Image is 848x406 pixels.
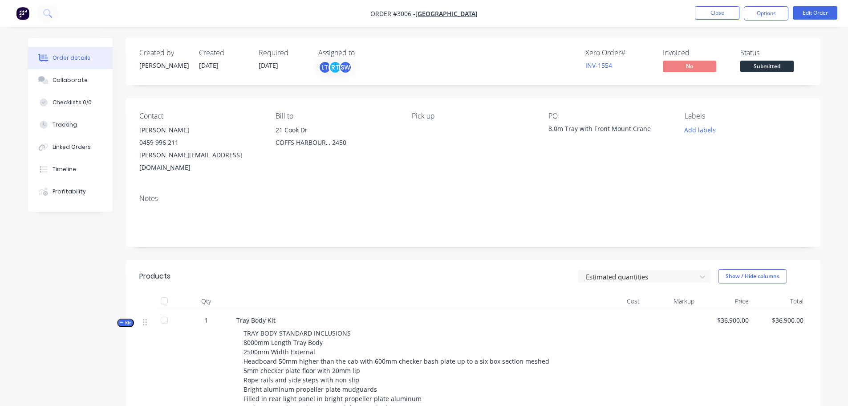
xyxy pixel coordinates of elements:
[28,136,113,158] button: Linked Orders
[199,49,248,57] div: Created
[16,7,29,20] img: Factory
[663,61,716,72] span: No
[53,98,92,107] div: Checklists 0/0
[117,319,134,327] button: Kit
[585,61,612,70] a: INV-1554
[339,61,352,74] div: SW
[259,49,308,57] div: Required
[276,136,398,149] div: COFFS HARBOUR, , 2450
[53,54,90,62] div: Order details
[412,112,534,120] div: Pick up
[28,69,113,91] button: Collaborate
[329,61,342,74] div: RT
[139,61,188,70] div: [PERSON_NAME]
[139,136,261,149] div: 0459 996 211
[120,320,131,326] span: Kit
[698,292,753,310] div: Price
[744,6,788,21] button: Options
[28,158,113,180] button: Timeline
[740,49,807,57] div: Status
[548,124,660,136] div: 8.0m Tray with Front Mount Crane
[28,91,113,114] button: Checklists 0/0
[548,112,670,120] div: PO
[740,61,794,72] span: Submitted
[236,316,276,324] span: Tray Body Kit
[53,143,91,151] div: Linked Orders
[318,49,407,57] div: Assigned to
[415,9,478,18] a: [GEOGRAPHIC_DATA]
[53,188,86,196] div: Profitability
[139,124,261,136] div: [PERSON_NAME]
[718,269,787,283] button: Show / Hide columns
[685,112,807,120] div: Labels
[53,121,77,129] div: Tracking
[276,124,398,152] div: 21 Cook DrCOFFS HARBOUR, , 2450
[276,112,398,120] div: Bill to
[663,49,730,57] div: Invoiced
[28,114,113,136] button: Tracking
[643,292,698,310] div: Markup
[589,292,644,310] div: Cost
[53,165,76,173] div: Timeline
[28,180,113,203] button: Profitability
[139,271,170,282] div: Products
[139,112,261,120] div: Contact
[276,124,398,136] div: 21 Cook Dr
[695,6,739,20] button: Close
[204,316,208,325] span: 1
[740,61,794,74] button: Submitted
[139,124,261,174] div: [PERSON_NAME]0459 996 211[PERSON_NAME][EMAIL_ADDRESS][DOMAIN_NAME]
[585,49,652,57] div: Xero Order #
[680,124,721,136] button: Add labels
[259,61,278,70] span: [DATE]
[139,194,807,203] div: Notes
[318,61,352,74] button: LTRTSW
[139,149,261,174] div: [PERSON_NAME][EMAIL_ADDRESS][DOMAIN_NAME]
[752,292,807,310] div: Total
[318,61,332,74] div: LT
[702,316,749,325] span: $36,900.00
[199,61,219,70] span: [DATE]
[793,6,837,20] button: Edit Order
[370,9,415,18] span: Order #3006 -
[53,76,88,84] div: Collaborate
[139,49,188,57] div: Created by
[179,292,233,310] div: Qty
[756,316,803,325] span: $36,900.00
[28,47,113,69] button: Order details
